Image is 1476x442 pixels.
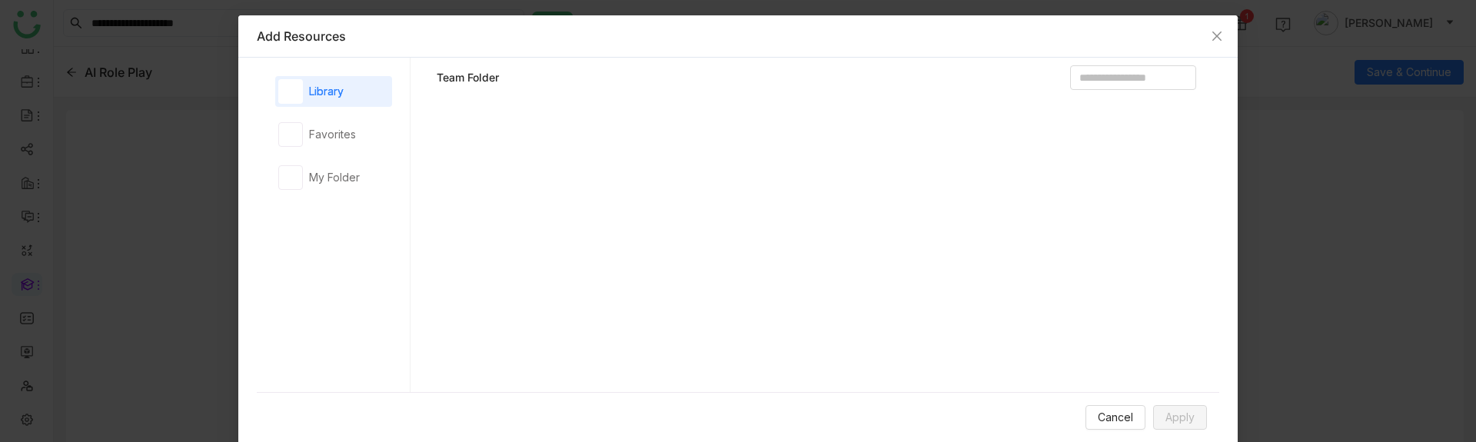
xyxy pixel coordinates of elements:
a: Team Folder [437,70,499,85]
span: Cancel [1098,409,1133,426]
div: Library [309,83,344,100]
button: Apply [1153,405,1207,430]
div: Add Resources [257,28,1219,45]
div: My Folder [309,169,360,186]
button: Close [1196,15,1238,57]
div: Favorites [309,126,356,143]
button: Cancel [1085,405,1145,430]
